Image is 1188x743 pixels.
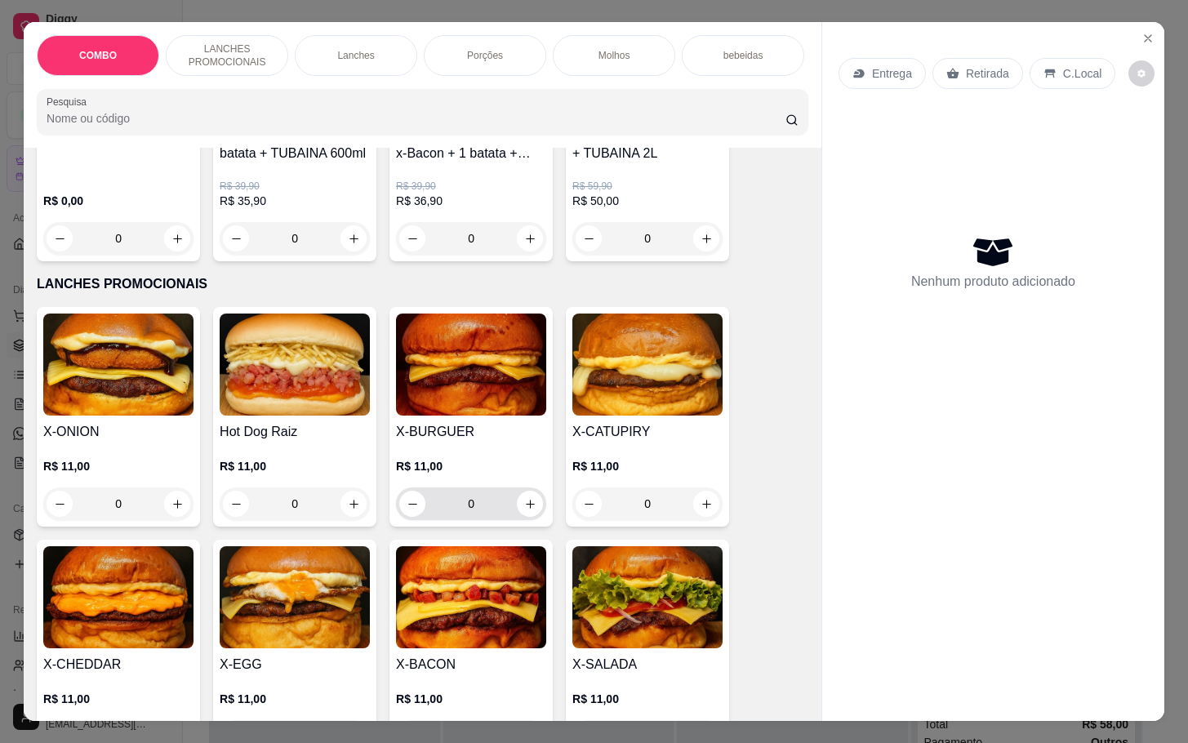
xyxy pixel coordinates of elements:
[220,546,370,648] img: product-image
[572,193,723,209] p: R$ 50,00
[396,691,546,707] p: R$ 11,00
[43,458,194,474] p: R$ 11,00
[37,274,808,294] p: LANCHES PROMOCIONAIS
[47,95,92,109] label: Pesquisa
[43,314,194,416] img: product-image
[396,180,546,193] p: R$ 39,90
[340,225,367,251] button: increase-product-quantity
[396,422,546,442] h4: X-BURGUER
[872,65,912,82] p: Entrega
[47,110,785,127] input: Pesquisa
[220,314,370,416] img: product-image
[572,691,723,707] p: R$ 11,00
[399,491,425,517] button: decrease-product-quantity
[911,272,1075,291] p: Nenhum produto adicionado
[79,49,117,62] p: COMBO
[220,193,370,209] p: R$ 35,90
[220,691,370,707] p: R$ 11,00
[517,491,543,517] button: increase-product-quantity
[572,655,723,674] h4: X-SALADA
[47,491,73,517] button: decrease-product-quantity
[723,49,763,62] p: bebeidas
[223,225,249,251] button: decrease-product-quantity
[1063,65,1101,82] p: C.Local
[396,458,546,474] p: R$ 11,00
[164,491,190,517] button: increase-product-quantity
[399,225,425,251] button: decrease-product-quantity
[572,458,723,474] p: R$ 11,00
[693,491,719,517] button: increase-product-quantity
[220,180,370,193] p: R$ 39,90
[337,49,374,62] p: Lanches
[180,42,274,69] p: LANCHES PROMOCIONAIS
[220,422,370,442] h4: Hot Dog Raiz
[467,49,503,62] p: Porções
[576,491,602,517] button: decrease-product-quantity
[572,180,723,193] p: R$ 59,90
[396,314,546,416] img: product-image
[572,314,723,416] img: product-image
[1135,25,1161,51] button: Close
[43,655,194,674] h4: X-CHEDDAR
[43,546,194,648] img: product-image
[220,458,370,474] p: R$ 11,00
[598,49,630,62] p: Molhos
[396,193,546,209] p: R$ 36,90
[966,65,1009,82] p: Retirada
[396,655,546,674] h4: X-BACON
[517,225,543,251] button: increase-product-quantity
[43,193,194,209] p: R$ 0,00
[43,422,194,442] h4: X-ONION
[43,691,194,707] p: R$ 11,00
[396,546,546,648] img: product-image
[220,655,370,674] h4: X-EGG
[1128,60,1155,87] button: decrease-product-quantity
[572,546,723,648] img: product-image
[572,422,723,442] h4: X-CATUPIRY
